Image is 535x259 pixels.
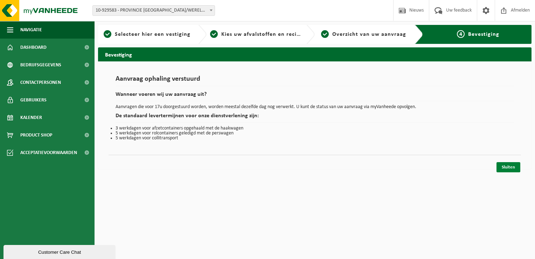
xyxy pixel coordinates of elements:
span: Gebruikers [20,91,47,109]
li: 3 werkdagen voor afzetcontainers opgehaald met de haakwagen [116,126,514,131]
a: Sluiten [496,162,520,172]
span: Acceptatievoorwaarden [20,144,77,161]
span: 2 [210,30,218,38]
h2: Bevestiging [98,47,531,61]
span: Kalender [20,109,42,126]
h2: De standaard levertermijnen voor onze dienstverlening zijn: [116,113,514,122]
span: Selecteer hier een vestiging [115,32,190,37]
li: 5 werkdagen voor collitransport [116,136,514,141]
span: 10-929583 - PROVINCIE WEST-VLAANDEREN/WERELDHUIS WEST-VLAANDEREN - ROESELARE [93,6,215,15]
span: 10-929583 - PROVINCIE WEST-VLAANDEREN/WERELDHUIS WEST-VLAANDEREN - ROESELARE [92,5,215,16]
span: Navigatie [20,21,42,39]
iframe: chat widget [4,244,117,259]
p: Aanvragen die voor 17u doorgestuurd worden, worden meestal dezelfde dag nog verwerkt. U kunt de s... [116,105,514,109]
span: 4 [457,30,465,38]
span: 1 [104,30,111,38]
span: Bevestiging [468,32,499,37]
span: Contactpersonen [20,74,61,91]
span: 3 [321,30,329,38]
span: Dashboard [20,39,47,56]
a: 2Kies uw afvalstoffen en recipiënten [210,30,301,39]
h1: Aanvraag ophaling verstuurd [116,75,514,86]
a: 3Overzicht van uw aanvraag [318,30,409,39]
h2: Wanneer voeren wij uw aanvraag uit? [116,92,514,101]
a: 1Selecteer hier een vestiging [102,30,193,39]
span: Bedrijfsgegevens [20,56,61,74]
li: 5 werkdagen voor rolcontainers geledigd met de perswagen [116,131,514,136]
span: Product Shop [20,126,52,144]
span: Overzicht van uw aanvraag [332,32,406,37]
span: Kies uw afvalstoffen en recipiënten [221,32,318,37]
